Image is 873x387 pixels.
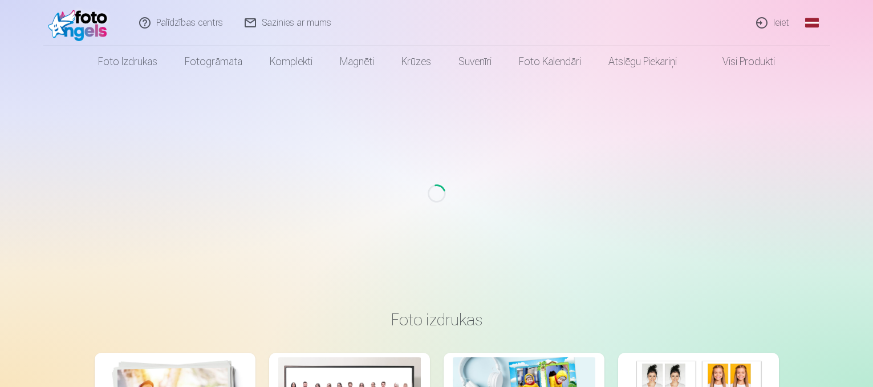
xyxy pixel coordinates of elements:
a: Fotogrāmata [171,46,256,78]
a: Foto kalendāri [505,46,595,78]
a: Magnēti [326,46,388,78]
h3: Foto izdrukas [104,309,770,330]
a: Krūzes [388,46,445,78]
a: Komplekti [256,46,326,78]
a: Suvenīri [445,46,505,78]
a: Atslēgu piekariņi [595,46,691,78]
a: Visi produkti [691,46,789,78]
img: /fa1 [48,5,113,41]
a: Foto izdrukas [84,46,171,78]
